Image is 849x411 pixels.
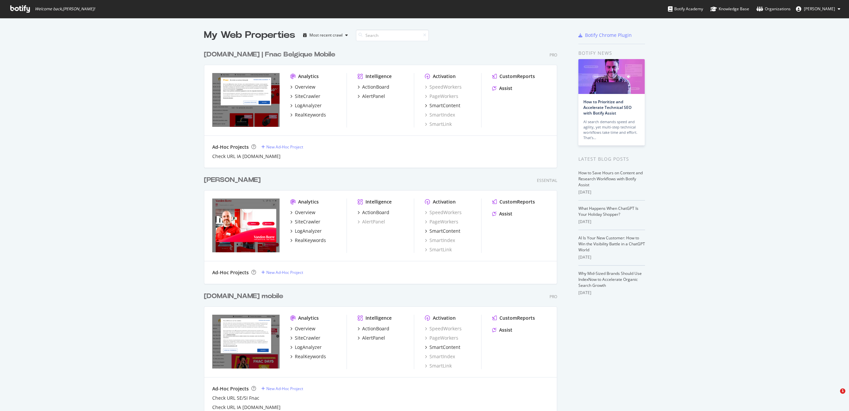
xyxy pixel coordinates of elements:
[290,93,320,100] a: SiteCrawler
[362,84,389,90] div: ActionBoard
[295,102,322,109] div: LogAnalyzer
[290,344,322,351] a: LogAnalyzer
[204,291,283,301] div: [DOMAIN_NAME] mobile
[578,219,645,225] div: [DATE]
[365,73,392,80] div: Intelligence
[266,270,303,275] div: New Ad-Hoc Project
[425,237,455,244] a: SmartIndex
[290,218,320,225] a: SiteCrawler
[212,404,281,411] a: Check URL IA [DOMAIN_NAME]
[295,353,326,360] div: RealKeywords
[583,99,631,116] a: How to Prioritize and Accelerate Technical SEO with Botify Assist
[362,93,385,100] div: AlertPanel
[429,228,460,234] div: SmartContent
[295,344,322,351] div: LogAnalyzer
[362,209,389,216] div: ActionBoard
[204,175,263,185] a: [PERSON_NAME]
[499,85,512,92] div: Assist
[425,209,462,216] div: SpeedWorkers
[425,353,455,360] a: SmartIndex
[433,199,456,205] div: Activation
[365,199,392,205] div: Intelligence
[290,209,315,216] a: Overview
[204,50,338,59] a: [DOMAIN_NAME] | Fnac Belgique Mobile
[578,271,642,288] a: Why Mid-Sized Brands Should Use IndexNow to Accelerate Organic Search Growth
[204,50,335,59] div: [DOMAIN_NAME] | Fnac Belgique Mobile
[492,199,535,205] a: CustomReports
[295,335,320,341] div: SiteCrawler
[261,386,303,391] a: New Ad-Hoc Project
[492,85,512,92] a: Assist
[492,210,512,217] a: Assist
[425,218,458,225] a: PageWorkers
[362,325,389,332] div: ActionBoard
[290,335,320,341] a: SiteCrawler
[425,228,460,234] a: SmartContent
[756,6,791,12] div: Organizations
[212,315,280,369] img: www.fnac.com/
[429,102,460,109] div: SmartContent
[425,335,458,341] div: PageWorkers
[290,84,315,90] a: Overview
[499,315,535,321] div: CustomReports
[298,315,319,321] div: Analytics
[585,32,632,39] div: Botify Chrome Plugin
[261,270,303,275] a: New Ad-Hoc Project
[578,59,645,94] img: How to Prioritize and Accelerate Technical SEO with Botify Assist
[204,29,295,42] div: My Web Properties
[295,84,315,90] div: Overview
[578,49,645,57] div: Botify news
[295,218,320,225] div: SiteCrawler
[212,153,281,160] a: Check URL IA [DOMAIN_NAME]
[578,32,632,39] a: Botify Chrome Plugin
[425,325,462,332] a: SpeedWorkers
[290,228,322,234] a: LogAnalyzer
[425,344,460,351] a: SmartContent
[266,386,303,391] div: New Ad-Hoc Project
[298,199,319,205] div: Analytics
[578,155,645,163] div: Latest Blog Posts
[425,93,458,100] div: PageWorkers
[212,269,249,276] div: Ad-Hoc Projects
[433,315,456,321] div: Activation
[425,84,462,90] a: SpeedWorkers
[358,335,385,341] a: AlertPanel
[290,102,322,109] a: LogAnalyzer
[578,205,638,217] a: What Happens When ChatGPT Is Your Holiday Shopper?
[499,199,535,205] div: CustomReports
[578,235,645,253] a: AI Is Your New Customer: How to Win the Visibility Battle in a ChatGPT World
[358,218,385,225] a: AlertPanel
[295,93,320,100] div: SiteCrawler
[425,363,452,369] a: SmartLink
[578,290,645,296] div: [DATE]
[425,246,452,253] a: SmartLink
[358,84,389,90] a: ActionBoard
[295,237,326,244] div: RealKeywords
[804,6,835,12] span: Tamara Quiñones
[425,121,452,127] a: SmartLink
[261,144,303,150] a: New Ad-Hoc Project
[212,144,249,150] div: Ad-Hoc Projects
[212,385,249,392] div: Ad-Hoc Projects
[550,294,557,299] div: Pro
[204,175,261,185] div: [PERSON_NAME]
[578,170,643,188] a: How to Save Hours on Content and Research Workflows with Botify Assist
[550,52,557,58] div: Pro
[309,33,343,37] div: Most recent crawl
[290,237,326,244] a: RealKeywords
[499,210,512,217] div: Assist
[578,189,645,195] div: [DATE]
[212,199,280,252] img: www.vandenborre.be/
[840,388,845,394] span: 1
[204,291,286,301] a: [DOMAIN_NAME] mobile
[492,327,512,333] a: Assist
[295,325,315,332] div: Overview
